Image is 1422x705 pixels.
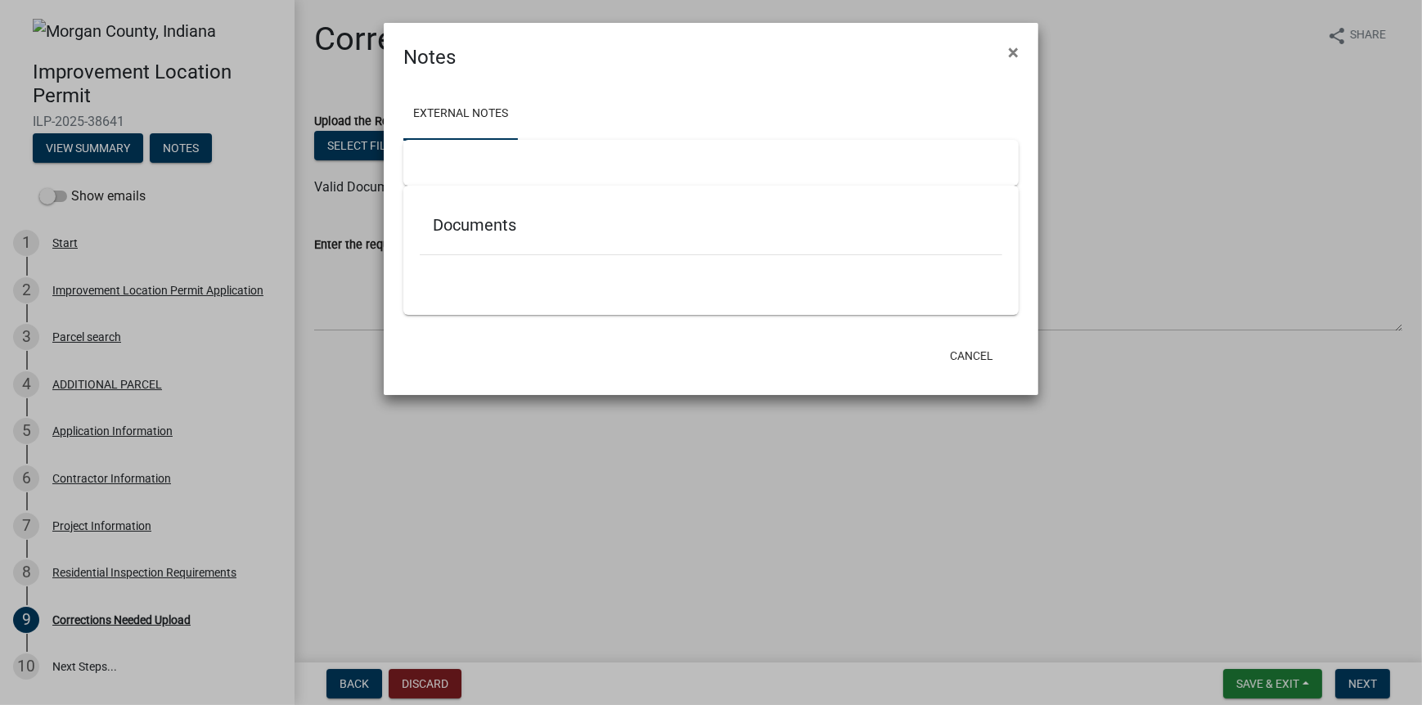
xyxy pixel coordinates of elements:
[995,29,1032,75] button: Close
[403,88,518,141] a: External Notes
[403,43,456,72] h4: Notes
[433,215,989,235] h5: Documents
[1008,41,1019,64] span: ×
[937,341,1006,370] button: Cancel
